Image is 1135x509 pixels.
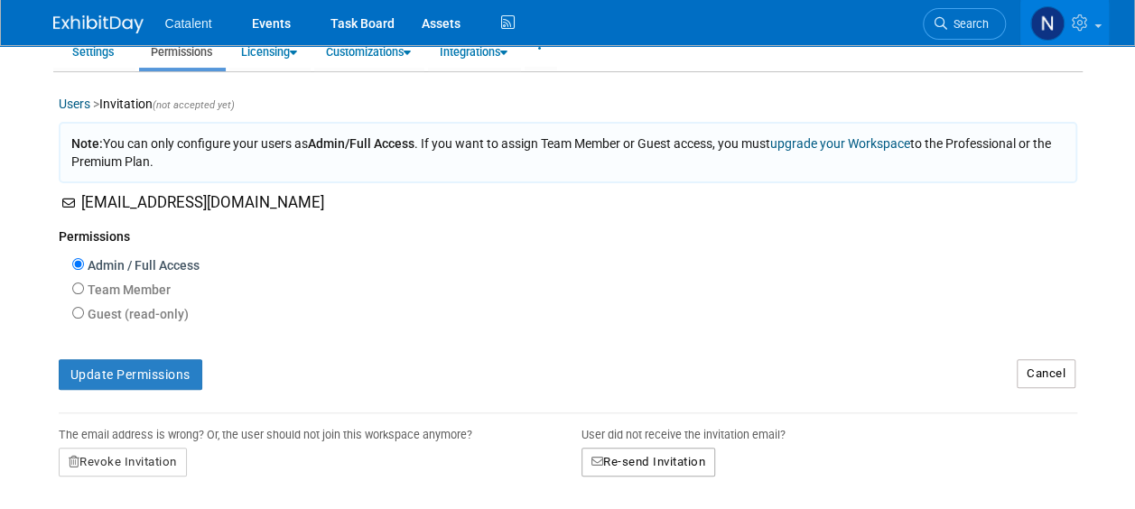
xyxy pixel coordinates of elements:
[59,95,1077,122] div: Invitation
[93,97,99,111] span: >
[84,305,189,323] label: Guest (read-only)
[308,136,414,151] span: Admin/Full Access
[923,8,1006,40] a: Search
[1017,359,1075,388] a: Cancel
[59,97,90,111] a: Users
[770,136,910,151] a: upgrade your Workspace
[59,359,202,390] button: Update Permissions
[59,413,554,448] div: The email address is wrong? Or, the user should not join this workspace anymore?
[581,448,716,477] button: Re-send Invitation
[84,281,171,299] label: Team Member
[165,16,212,31] span: Catalent
[71,136,103,151] span: Note:
[1030,6,1065,41] img: Nicole Bullock
[59,448,187,477] button: Revoke Invitation
[81,193,324,211] span: [EMAIL_ADDRESS][DOMAIN_NAME]
[53,15,144,33] img: ExhibitDay
[84,256,200,274] label: Admin / Full Access
[947,17,989,31] span: Search
[153,99,235,111] span: (not accepted yet)
[581,413,1077,448] div: User did not receive the invitation email?
[59,214,1077,255] div: Permissions
[71,136,1051,169] span: You can only configure your users as . If you want to assign Team Member or Guest access, you mus...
